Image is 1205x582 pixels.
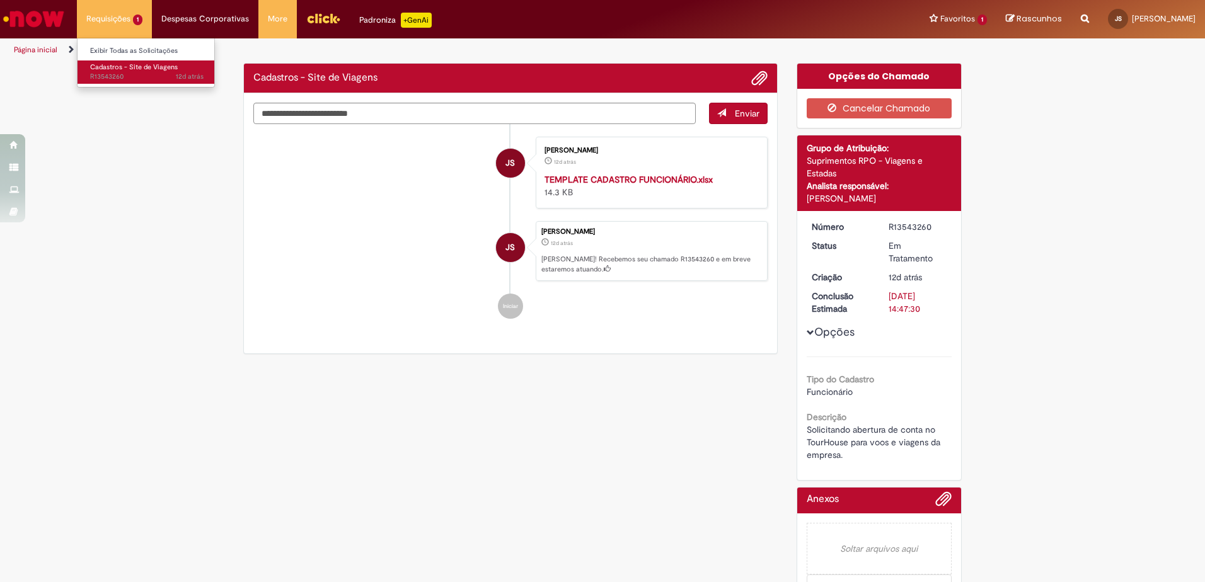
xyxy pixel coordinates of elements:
ul: Trilhas de página [9,38,794,62]
dt: Criação [802,271,880,283]
ul: Requisições [77,38,215,88]
div: 17/09/2025 11:47:26 [889,271,947,283]
span: 12d atrás [889,271,922,283]
span: JS [1115,14,1122,23]
span: JS [505,232,515,263]
span: More [268,13,287,25]
a: Exibir Todas as Solicitações [78,44,216,58]
a: TEMPLATE CADASTRO FUNCIONÁRIO.xlsx [545,174,713,185]
span: Cadastros - Site de Viagens [90,62,178,72]
span: 1 [133,14,142,25]
div: Joao Victor Da Silva [496,149,525,178]
div: Opções do Chamado [797,64,962,89]
a: Rascunhos [1006,13,1062,25]
span: 12d atrás [551,239,573,247]
ul: Histórico de tíquete [253,124,768,332]
div: Joao Victor Da Silva [496,233,525,262]
li: Joao Victor Da Silva [253,221,768,282]
b: Tipo do Cadastro [807,374,874,385]
img: click_logo_yellow_360x200.png [306,9,340,28]
img: ServiceNow [1,6,66,31]
div: Em Tratamento [889,239,947,265]
span: 12d atrás [554,158,576,166]
p: [PERSON_NAME]! Recebemos seu chamado R13543260 e em breve estaremos atuando. [541,254,761,274]
h2: Anexos [807,494,839,505]
a: Aberto R13543260 : Cadastros - Site de Viagens [78,60,216,84]
dt: Número [802,220,880,233]
span: R13543260 [90,72,204,82]
time: 17/09/2025 11:47:27 [176,72,204,81]
div: R13543260 [889,220,947,233]
div: Grupo de Atribuição: [807,142,952,154]
span: Solicitando abertura de conta no TourHouse para voos e viagens da empresa. [807,424,943,460]
span: [PERSON_NAME] [1132,13,1196,24]
div: Padroniza [359,13,432,28]
div: 14.3 KB [545,173,754,198]
span: 12d atrás [176,72,204,81]
span: 1 [977,14,987,25]
span: Enviar [735,108,759,119]
time: 17/09/2025 11:47:23 [554,158,576,166]
div: Suprimentos RPO - Viagens e Estadas [807,154,952,180]
span: Requisições [86,13,130,25]
span: Favoritos [940,13,975,25]
span: Despesas Corporativas [161,13,249,25]
em: Soltar arquivos aqui [807,523,952,574]
button: Cancelar Chamado [807,98,952,118]
button: Adicionar anexos [935,491,952,513]
a: Página inicial [14,45,57,55]
div: [PERSON_NAME] [545,147,754,154]
textarea: Digite sua mensagem aqui... [253,103,696,124]
dt: Status [802,239,880,252]
button: Enviar [709,103,768,124]
p: +GenAi [401,13,432,28]
time: 17/09/2025 11:47:26 [889,271,922,283]
dt: Conclusão Estimada [802,290,880,315]
div: [PERSON_NAME] [541,228,761,236]
div: [DATE] 14:47:30 [889,290,947,315]
h2: Cadastros - Site de Viagens Histórico de tíquete [253,72,378,84]
span: Funcionário [807,386,853,397]
div: Analista responsável: [807,180,952,192]
b: Descrição [807,411,846,423]
time: 17/09/2025 11:47:26 [551,239,573,247]
span: JS [505,148,515,178]
div: [PERSON_NAME] [807,192,952,205]
span: Rascunhos [1017,13,1062,25]
button: Adicionar anexos [751,70,768,86]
